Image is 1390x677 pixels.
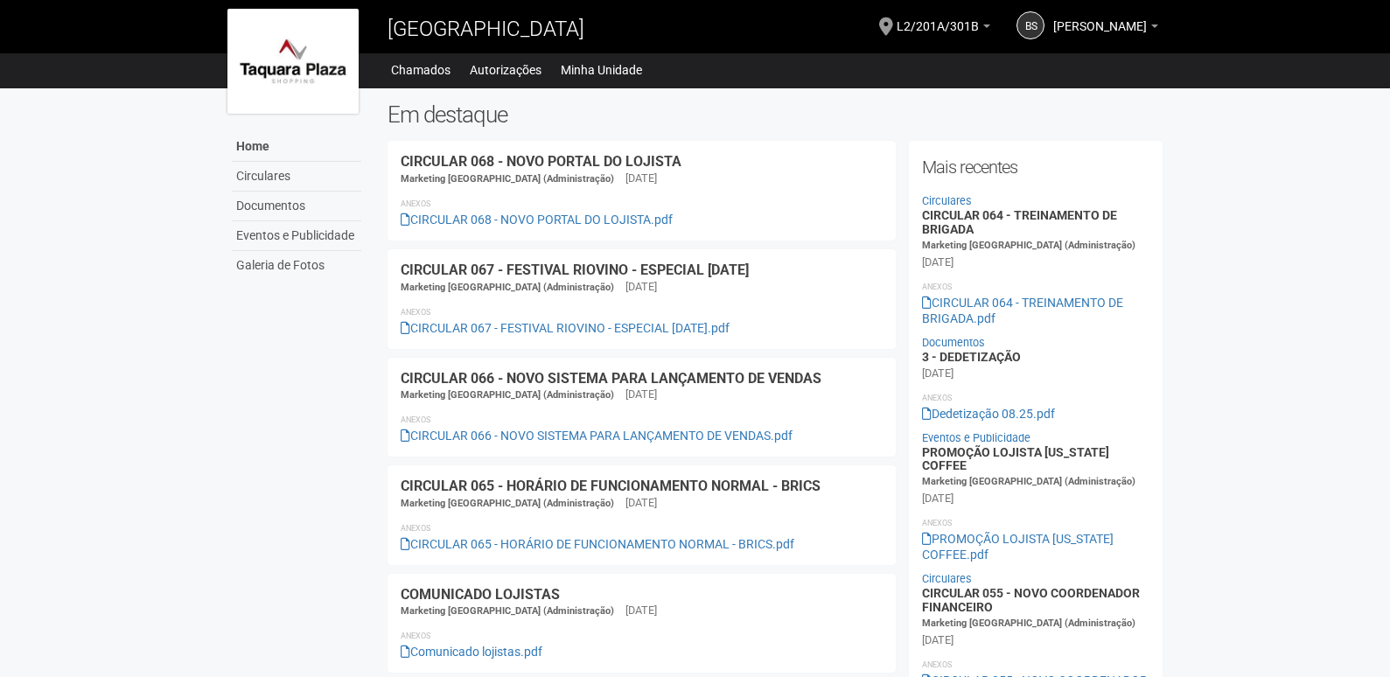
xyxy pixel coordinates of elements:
[922,445,1109,472] a: PROMOÇÃO LOJISTA [US_STATE] COFFEE
[922,476,1135,487] span: Marketing [GEOGRAPHIC_DATA] (Administração)
[922,194,972,207] a: Circulares
[561,58,642,82] a: Minha Unidade
[401,389,614,401] span: Marketing [GEOGRAPHIC_DATA] (Administração)
[1053,22,1158,36] a: [PERSON_NAME]
[232,162,361,192] a: Circulares
[232,221,361,251] a: Eventos e Publicidade
[388,101,1163,128] h2: Em destaque
[922,532,1114,562] a: PROMOÇÃO LOJISTA [US_STATE] COFFEE.pdf
[922,350,1021,364] a: 3 - DEDETIZAÇÃO
[897,3,979,33] span: L2/201A/301B
[401,321,730,335] a: CIRCULAR 067 - FESTIVAL RIOVINO - ESPECIAL [DATE].pdf
[391,58,451,82] a: Chamados
[401,173,614,185] span: Marketing [GEOGRAPHIC_DATA] (Administração)
[625,387,657,402] div: [DATE]
[922,208,1117,235] a: CIRCULAR 064 - TREINAMENTO DE BRIGADA
[401,262,749,278] a: CIRCULAR 067 - FESTIVAL RIOVINO - ESPECIAL [DATE]
[625,603,657,618] div: [DATE]
[922,279,1150,295] li: Anexos
[922,407,1055,421] a: Dedetização 08.25.pdf
[401,429,793,443] a: CIRCULAR 066 - NOVO SISTEMA PARA LANÇAMENTO DE VENDAS.pdf
[922,515,1150,531] li: Anexos
[625,495,657,511] div: [DATE]
[227,9,359,114] img: logo.jpg
[922,431,1030,444] a: Eventos e Publicidade
[401,304,883,320] li: Anexos
[401,537,794,551] a: CIRCULAR 065 - HORÁRIO DE FUNCIONAMENTO NORMAL - BRICS.pdf
[401,586,560,603] a: COMUNICADO LOJISTAS
[232,132,361,162] a: Home
[401,645,542,659] a: Comunicado lojistas.pdf
[401,282,614,293] span: Marketing [GEOGRAPHIC_DATA] (Administração)
[401,196,883,212] li: Anexos
[388,17,584,41] span: [GEOGRAPHIC_DATA]
[401,520,883,536] li: Anexos
[401,370,821,387] a: CIRCULAR 066 - NOVO SISTEMA PARA LANÇAMENTO DE VENDAS
[401,213,673,227] a: CIRCULAR 068 - NOVO PORTAL DO LOJISTA.pdf
[401,498,614,509] span: Marketing [GEOGRAPHIC_DATA] (Administração)
[922,632,953,648] div: [DATE]
[922,491,953,506] div: [DATE]
[922,657,1150,673] li: Anexos
[401,628,883,644] li: Anexos
[401,605,614,617] span: Marketing [GEOGRAPHIC_DATA] (Administração)
[922,336,985,349] a: Documentos
[625,279,657,295] div: [DATE]
[1053,3,1147,33] span: Bruno Souza Costa
[922,366,953,381] div: [DATE]
[922,296,1123,325] a: CIRCULAR 064 - TREINAMENTO DE BRIGADA.pdf
[922,618,1135,629] span: Marketing [GEOGRAPHIC_DATA] (Administração)
[470,58,541,82] a: Autorizações
[401,478,821,494] a: CIRCULAR 065 - HORÁRIO DE FUNCIONAMENTO NORMAL - BRICS
[922,586,1140,613] a: CIRCULAR 055 - NOVO COORDENADOR FINANCEIRO
[922,255,953,270] div: [DATE]
[401,412,883,428] li: Anexos
[401,153,681,170] a: CIRCULAR 068 - NOVO PORTAL DO LOJISTA
[922,572,972,585] a: Circulares
[232,192,361,221] a: Documentos
[922,390,1150,406] li: Anexos
[1016,11,1044,39] a: BS
[625,171,657,186] div: [DATE]
[922,154,1150,180] h2: Mais recentes
[922,240,1135,251] span: Marketing [GEOGRAPHIC_DATA] (Administração)
[232,251,361,280] a: Galeria de Fotos
[897,22,990,36] a: L2/201A/301B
